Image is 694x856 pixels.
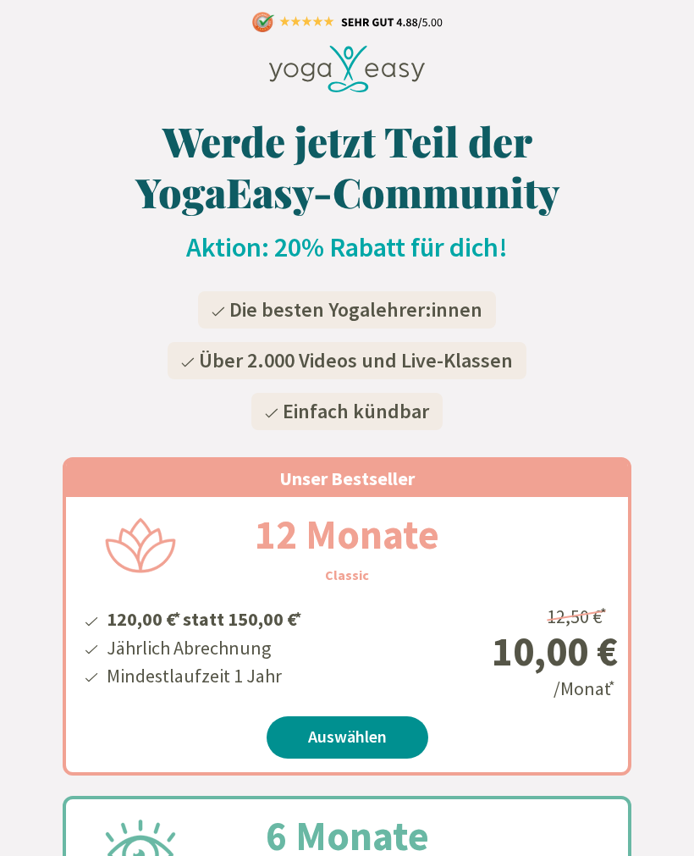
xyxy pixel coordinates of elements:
h1: Werde jetzt Teil der YogaEasy-Community [63,115,631,217]
h3: Classic [325,565,369,585]
li: 120,00 € statt 150,00 € [104,602,304,633]
span: Einfach kündbar [283,398,429,424]
span: Unser Bestseller [279,467,415,490]
span: 12,50 € [547,605,609,628]
div: 10,00 € [415,631,618,671]
li: Jährlich Abrechnung [104,634,304,662]
span: Über 2.000 Videos und Live-Klassen [199,347,513,373]
span: Die besten Yogalehrer:innen [229,296,482,323]
div: /Monat [415,599,618,703]
a: Auswählen [267,716,428,759]
li: Mindestlaufzeit 1 Jahr [104,662,304,690]
h2: 12 Monate [214,504,480,565]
